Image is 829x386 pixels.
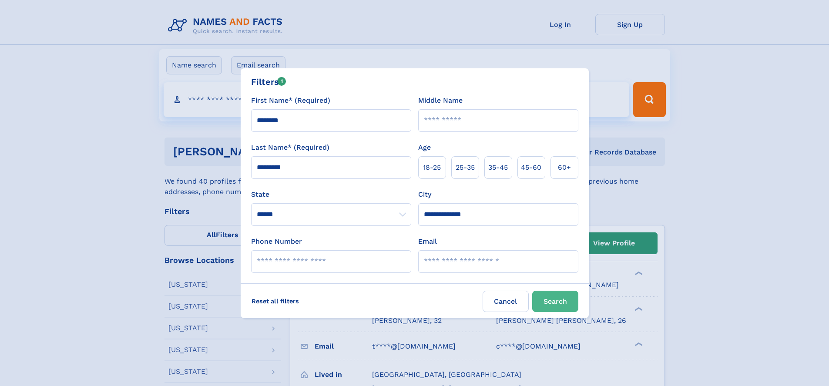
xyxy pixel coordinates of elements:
div: Filters [251,75,286,88]
span: 45‑60 [521,162,541,173]
span: 60+ [558,162,571,173]
label: Reset all filters [246,291,305,312]
label: Phone Number [251,236,302,247]
label: State [251,189,411,200]
label: Age [418,142,431,153]
span: 18‑25 [423,162,441,173]
span: 25‑35 [456,162,475,173]
label: City [418,189,431,200]
span: 35‑45 [488,162,508,173]
label: Last Name* (Required) [251,142,329,153]
label: Middle Name [418,95,463,106]
label: Email [418,236,437,247]
label: First Name* (Required) [251,95,330,106]
button: Search [532,291,578,312]
label: Cancel [483,291,529,312]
